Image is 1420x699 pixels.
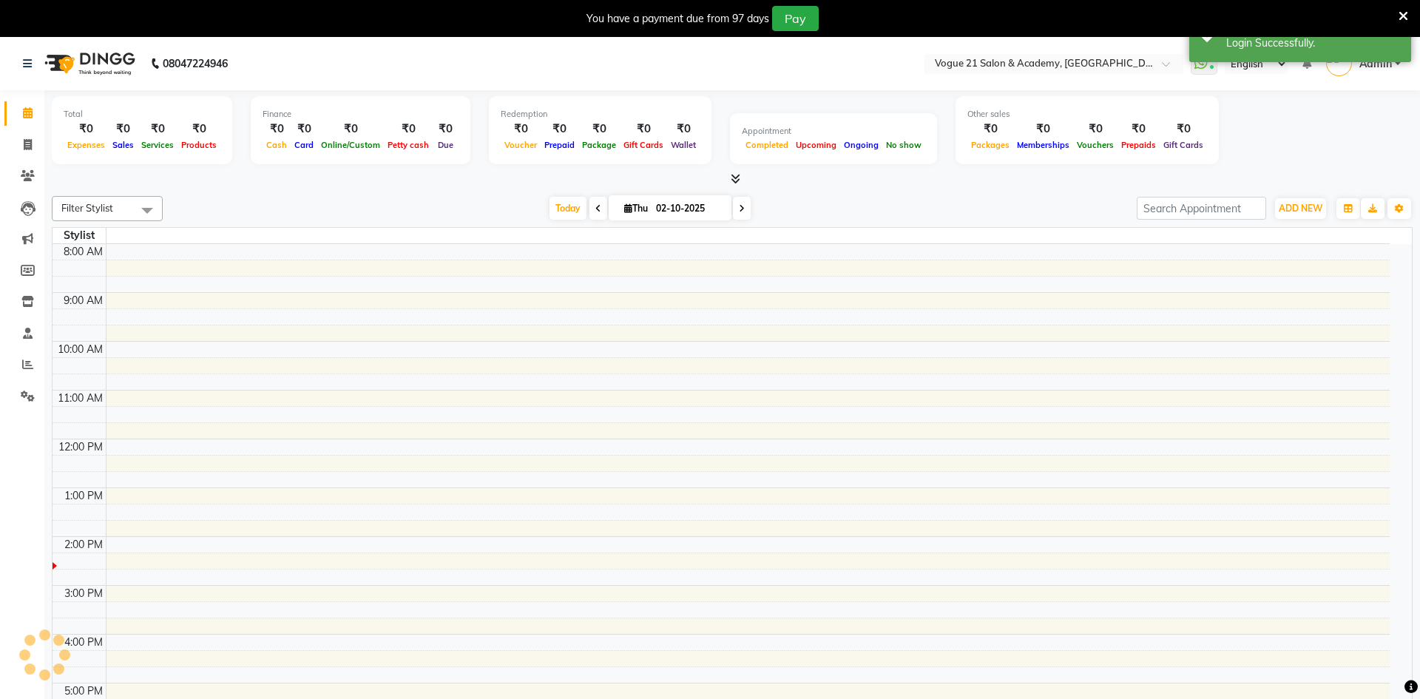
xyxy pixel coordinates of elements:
[38,43,139,84] img: logo
[263,108,459,121] div: Finance
[967,108,1207,121] div: Other sales
[61,293,106,308] div: 9:00 AM
[1073,121,1118,138] div: ₹0
[1160,121,1207,138] div: ₹0
[501,108,700,121] div: Redemption
[840,140,882,150] span: Ongoing
[1013,121,1073,138] div: ₹0
[317,140,384,150] span: Online/Custom
[620,121,667,138] div: ₹0
[501,121,541,138] div: ₹0
[1013,140,1073,150] span: Memberships
[967,140,1013,150] span: Packages
[541,140,578,150] span: Prepaid
[163,43,228,84] b: 08047224946
[967,121,1013,138] div: ₹0
[882,140,925,150] span: No show
[772,6,819,31] button: Pay
[138,140,177,150] span: Services
[109,140,138,150] span: Sales
[667,140,700,150] span: Wallet
[742,125,925,138] div: Appointment
[1359,56,1392,72] span: Admin
[263,121,291,138] div: ₹0
[138,121,177,138] div: ₹0
[792,140,840,150] span: Upcoming
[1073,140,1118,150] span: Vouchers
[620,140,667,150] span: Gift Cards
[1118,140,1160,150] span: Prepaids
[501,140,541,150] span: Voucher
[541,121,578,138] div: ₹0
[291,121,317,138] div: ₹0
[263,140,291,150] span: Cash
[578,121,620,138] div: ₹0
[55,391,106,406] div: 11:00 AM
[434,140,457,150] span: Due
[1160,140,1207,150] span: Gift Cards
[384,140,433,150] span: Petty cash
[1226,36,1400,51] div: Login Successfully.
[61,488,106,504] div: 1:00 PM
[621,203,652,214] span: Thu
[578,140,620,150] span: Package
[433,121,459,138] div: ₹0
[109,121,138,138] div: ₹0
[61,683,106,699] div: 5:00 PM
[317,121,384,138] div: ₹0
[55,342,106,357] div: 10:00 AM
[742,140,792,150] span: Completed
[667,121,700,138] div: ₹0
[384,121,433,138] div: ₹0
[1279,203,1322,214] span: ADD NEW
[64,121,109,138] div: ₹0
[177,140,220,150] span: Products
[291,140,317,150] span: Card
[1275,198,1326,219] button: ADD NEW
[61,537,106,553] div: 2:00 PM
[61,202,113,214] span: Filter Stylist
[55,439,106,455] div: 12:00 PM
[53,228,106,243] div: Stylist
[61,635,106,650] div: 4:00 PM
[1326,50,1352,76] img: Admin
[1118,121,1160,138] div: ₹0
[61,586,106,601] div: 3:00 PM
[652,197,726,220] input: 2025-10-02
[64,108,220,121] div: Total
[61,244,106,260] div: 8:00 AM
[550,197,586,220] span: Today
[1137,197,1266,220] input: Search Appointment
[586,11,769,27] div: You have a payment due from 97 days
[64,140,109,150] span: Expenses
[177,121,220,138] div: ₹0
